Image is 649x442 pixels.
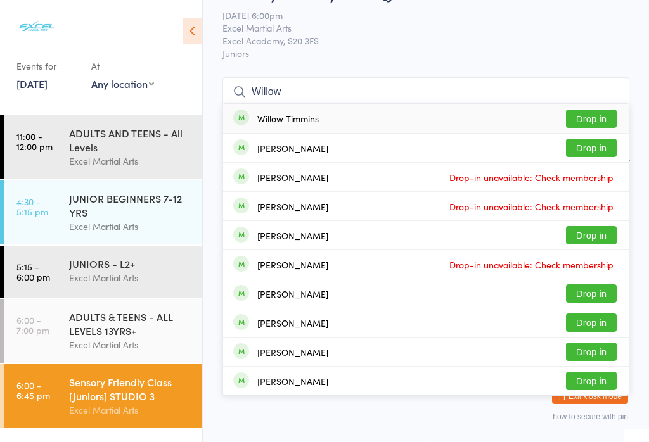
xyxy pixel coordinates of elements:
[566,139,617,157] button: Drop in
[69,270,191,285] div: Excel Martial Arts
[13,9,60,43] img: Excel Martial Arts
[566,226,617,244] button: Drop in
[4,180,202,244] a: 4:30 -5:15 pmJUNIOR BEGINNERS 7-12 YRSExcel Martial Arts
[566,284,617,303] button: Drop in
[446,197,617,216] span: Drop-in unavailable: Check membership
[69,403,191,417] div: Excel Martial Arts
[446,255,617,274] span: Drop-in unavailable: Check membership
[16,262,50,282] time: 5:15 - 6:00 pm
[69,256,191,270] div: JUNIORS - L2+
[566,372,617,390] button: Drop in
[222,22,610,34] span: Excel Martial Arts
[257,260,328,270] div: [PERSON_NAME]
[222,9,610,22] span: [DATE] 6:00pm
[4,115,202,179] a: 11:00 -12:00 pmADULTS AND TEENS - All LevelsExcel Martial Arts
[69,310,191,338] div: ADULTS & TEENS - ALL LEVELS 13YRS+
[69,375,191,403] div: Sensory Friendly Class [Juniors] STUDIO 3
[257,201,328,212] div: [PERSON_NAME]
[257,143,328,153] div: [PERSON_NAME]
[69,219,191,234] div: Excel Martial Arts
[257,113,319,123] div: Willow Timmins
[91,56,154,77] div: At
[4,364,202,428] a: 6:00 -6:45 pmSensory Friendly Class [Juniors] STUDIO 3Excel Martial Arts
[16,131,53,151] time: 11:00 - 12:00 pm
[222,47,629,60] span: Juniors
[566,110,617,128] button: Drop in
[257,172,328,182] div: [PERSON_NAME]
[69,126,191,154] div: ADULTS AND TEENS - All Levels
[69,191,191,219] div: JUNIOR BEGINNERS 7-12 YRS
[222,77,629,106] input: Search
[16,315,49,335] time: 6:00 - 7:00 pm
[16,77,48,91] a: [DATE]
[16,56,79,77] div: Events for
[257,318,328,328] div: [PERSON_NAME]
[552,389,628,404] button: Exit kiosk mode
[222,34,610,47] span: Excel Academy, S20 3FS
[566,343,617,361] button: Drop in
[257,347,328,357] div: [PERSON_NAME]
[566,313,617,332] button: Drop in
[16,380,50,400] time: 6:00 - 6:45 pm
[4,246,202,298] a: 5:15 -6:00 pmJUNIORS - L2+Excel Martial Arts
[257,230,328,241] div: [PERSON_NAME]
[553,412,628,421] button: how to secure with pin
[257,376,328,386] div: [PERSON_NAME]
[69,338,191,352] div: Excel Martial Arts
[4,299,202,363] a: 6:00 -7:00 pmADULTS & TEENS - ALL LEVELS 13YRS+Excel Martial Arts
[16,196,48,217] time: 4:30 - 5:15 pm
[69,154,191,168] div: Excel Martial Arts
[446,168,617,187] span: Drop-in unavailable: Check membership
[257,289,328,299] div: [PERSON_NAME]
[91,77,154,91] div: Any location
